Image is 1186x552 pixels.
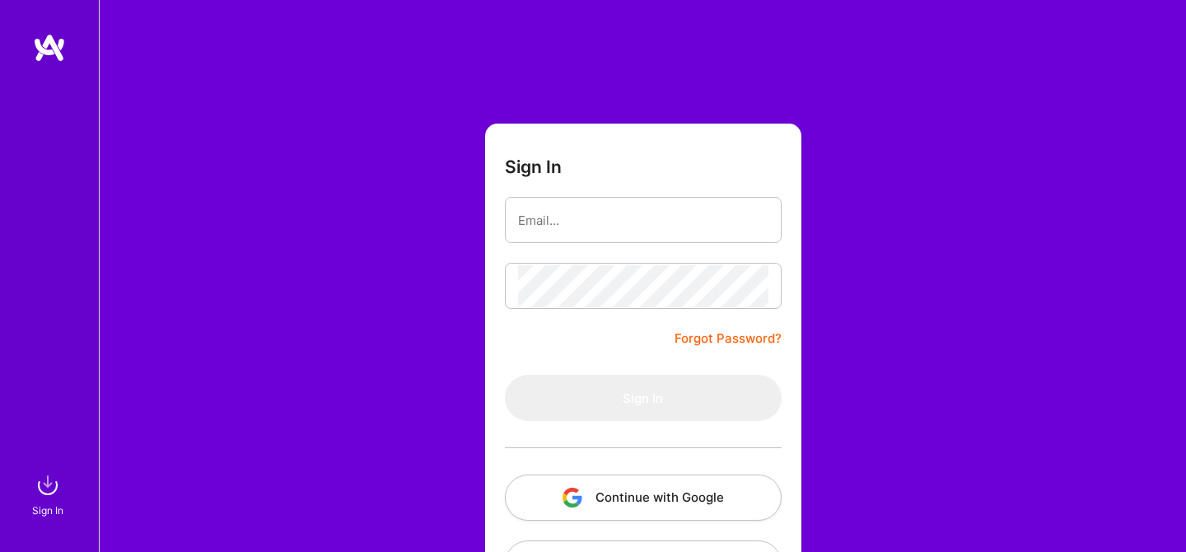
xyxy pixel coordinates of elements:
button: Continue with Google [505,475,782,521]
a: sign inSign In [35,469,64,519]
div: Sign In [32,502,63,519]
h3: Sign In [505,157,562,177]
a: Forgot Password? [675,329,782,349]
img: logo [33,33,66,63]
img: sign in [31,469,64,502]
button: Sign In [505,375,782,421]
input: Email... [518,199,768,241]
img: icon [563,488,582,508]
